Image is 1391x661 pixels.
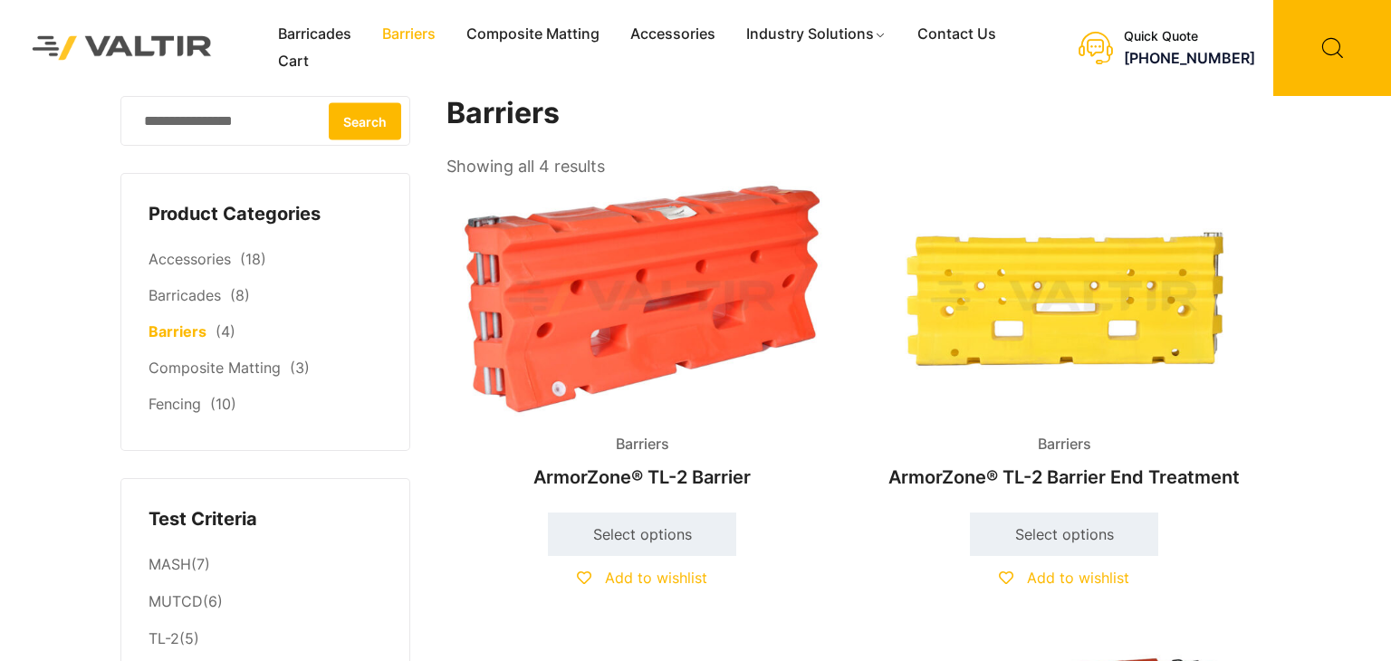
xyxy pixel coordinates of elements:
[446,457,838,497] h2: ArmorZone® TL-2 Barrier
[149,584,382,621] li: (6)
[868,457,1260,497] h2: ArmorZone® TL-2 Barrier End Treatment
[1124,49,1255,67] a: [PHONE_NUMBER]
[14,17,231,79] img: Valtir Rentals
[446,151,605,182] p: Showing all 4 results
[446,96,1261,131] h1: Barriers
[970,513,1158,556] a: Select options for “ArmorZone® TL-2 Barrier End Treatment”
[1124,29,1255,44] div: Quick Quote
[1024,431,1105,458] span: Barriers
[230,286,250,304] span: (8)
[149,555,191,573] a: MASH
[149,621,382,658] li: (5)
[602,431,683,458] span: Barriers
[615,21,731,48] a: Accessories
[149,201,382,228] h4: Product Categories
[367,21,451,48] a: Barriers
[149,506,382,533] h4: Test Criteria
[290,359,310,377] span: (3)
[149,592,203,610] a: MUTCD
[731,21,902,48] a: Industry Solutions
[1027,569,1129,587] span: Add to wishlist
[149,395,201,413] a: Fencing
[216,322,235,340] span: (4)
[902,21,1012,48] a: Contact Us
[149,250,231,268] a: Accessories
[605,569,707,587] span: Add to wishlist
[999,569,1129,587] a: Add to wishlist
[446,181,838,497] a: BarriersArmorZone® TL-2 Barrier
[329,102,401,139] button: Search
[868,181,1260,497] a: BarriersArmorZone® TL-2 Barrier End Treatment
[149,286,221,304] a: Barricades
[240,250,266,268] span: (18)
[149,359,281,377] a: Composite Matting
[263,21,367,48] a: Barricades
[149,546,382,583] li: (7)
[210,395,236,413] span: (10)
[149,322,206,340] a: Barriers
[548,513,736,556] a: Select options for “ArmorZone® TL-2 Barrier”
[263,48,324,75] a: Cart
[577,569,707,587] a: Add to wishlist
[149,629,179,647] a: TL-2
[451,21,615,48] a: Composite Matting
